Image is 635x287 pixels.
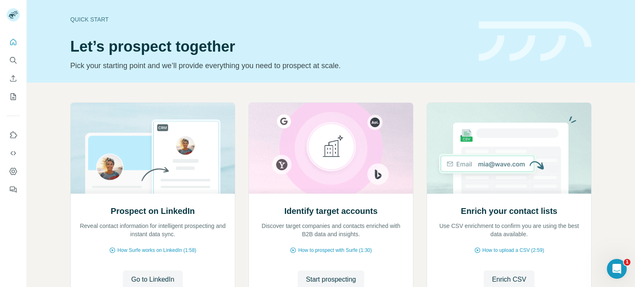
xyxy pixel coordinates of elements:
button: Feedback [7,182,20,197]
button: My lists [7,89,20,104]
iframe: Intercom live chat [607,259,627,279]
span: How Surfe works on LinkedIn (1:58) [117,247,196,254]
button: Use Surfe API [7,146,20,161]
h2: Identify target accounts [284,205,378,217]
img: Identify target accounts [248,103,413,194]
span: Go to LinkedIn [131,275,174,285]
button: Search [7,53,20,68]
button: Quick start [7,35,20,50]
span: Start prospecting [306,275,356,285]
button: Use Surfe on LinkedIn [7,128,20,142]
button: Dashboard [7,164,20,179]
div: Quick start [70,15,469,24]
h2: Prospect on LinkedIn [111,205,195,217]
img: banner [479,21,592,62]
span: Enrich CSV [492,275,526,285]
button: Enrich CSV [7,71,20,86]
span: How to upload a CSV (2:59) [482,247,544,254]
h2: Enrich your contact lists [461,205,557,217]
h1: Let’s prospect together [70,38,469,55]
img: Enrich your contact lists [427,103,592,194]
p: Reveal contact information for intelligent prospecting and instant data sync. [79,222,227,238]
p: Use CSV enrichment to confirm you are using the best data available. [435,222,583,238]
p: Pick your starting point and we’ll provide everything you need to prospect at scale. [70,60,469,71]
span: 1 [624,259,630,266]
p: Discover target companies and contacts enriched with B2B data and insights. [257,222,405,238]
span: How to prospect with Surfe (1:30) [298,247,372,254]
img: Prospect on LinkedIn [70,103,235,194]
